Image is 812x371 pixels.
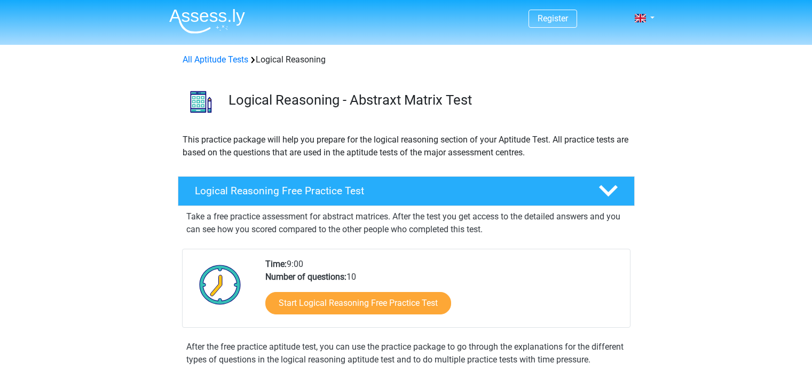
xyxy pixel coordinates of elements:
[228,92,626,108] h3: Logical Reasoning - Abstraxt Matrix Test
[182,341,630,366] div: After the free practice aptitude test, you can use the practice package to go through the explana...
[178,53,634,66] div: Logical Reasoning
[183,54,248,65] a: All Aptitude Tests
[178,79,224,124] img: logical reasoning
[538,13,568,23] a: Register
[186,210,626,236] p: Take a free practice assessment for abstract matrices. After the test you get access to the detai...
[265,272,346,282] b: Number of questions:
[257,258,629,327] div: 9:00 10
[265,259,287,269] b: Time:
[183,133,630,159] p: This practice package will help you prepare for the logical reasoning section of your Aptitude Te...
[174,176,639,206] a: Logical Reasoning Free Practice Test
[265,292,451,314] a: Start Logical Reasoning Free Practice Test
[169,9,245,34] img: Assessly
[193,258,247,311] img: Clock
[195,185,581,197] h4: Logical Reasoning Free Practice Test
